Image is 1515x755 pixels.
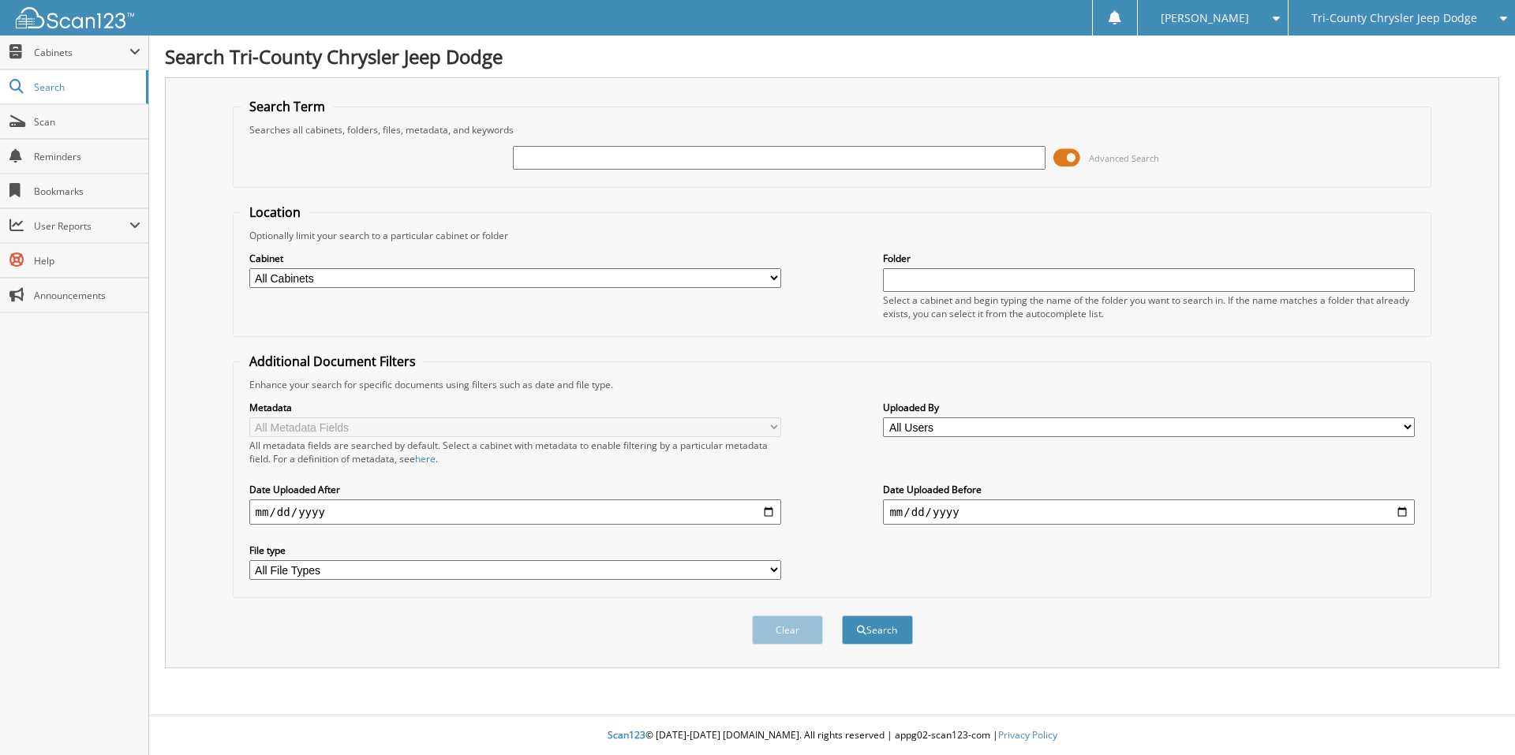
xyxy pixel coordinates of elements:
[34,80,138,94] span: Search
[241,98,333,115] legend: Search Term
[249,439,781,465] div: All metadata fields are searched by default. Select a cabinet with metadata to enable filtering b...
[608,728,645,742] span: Scan123
[34,254,140,267] span: Help
[883,401,1415,414] label: Uploaded By
[34,289,140,302] span: Announcements
[34,219,129,233] span: User Reports
[1311,13,1477,23] span: Tri-County Chrysler Jeep Dodge
[1161,13,1249,23] span: [PERSON_NAME]
[249,499,781,525] input: start
[241,353,424,370] legend: Additional Document Filters
[842,615,913,645] button: Search
[249,252,781,265] label: Cabinet
[34,115,140,129] span: Scan
[883,483,1415,496] label: Date Uploaded Before
[241,378,1423,391] div: Enhance your search for specific documents using filters such as date and file type.
[752,615,823,645] button: Clear
[241,123,1423,136] div: Searches all cabinets, folders, files, metadata, and keywords
[1089,152,1159,164] span: Advanced Search
[165,43,1499,69] h1: Search Tri-County Chrysler Jeep Dodge
[241,229,1423,242] div: Optionally limit your search to a particular cabinet or folder
[998,728,1057,742] a: Privacy Policy
[883,252,1415,265] label: Folder
[34,185,140,198] span: Bookmarks
[883,499,1415,525] input: end
[249,401,781,414] label: Metadata
[16,7,134,28] img: scan123-logo-white.svg
[415,452,436,465] a: here
[241,204,309,221] legend: Location
[34,150,140,163] span: Reminders
[34,46,129,59] span: Cabinets
[249,483,781,496] label: Date Uploaded After
[149,716,1515,755] div: © [DATE]-[DATE] [DOMAIN_NAME]. All rights reserved | appg02-scan123-com |
[249,544,781,557] label: File type
[883,293,1415,320] div: Select a cabinet and begin typing the name of the folder you want to search in. If the name match...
